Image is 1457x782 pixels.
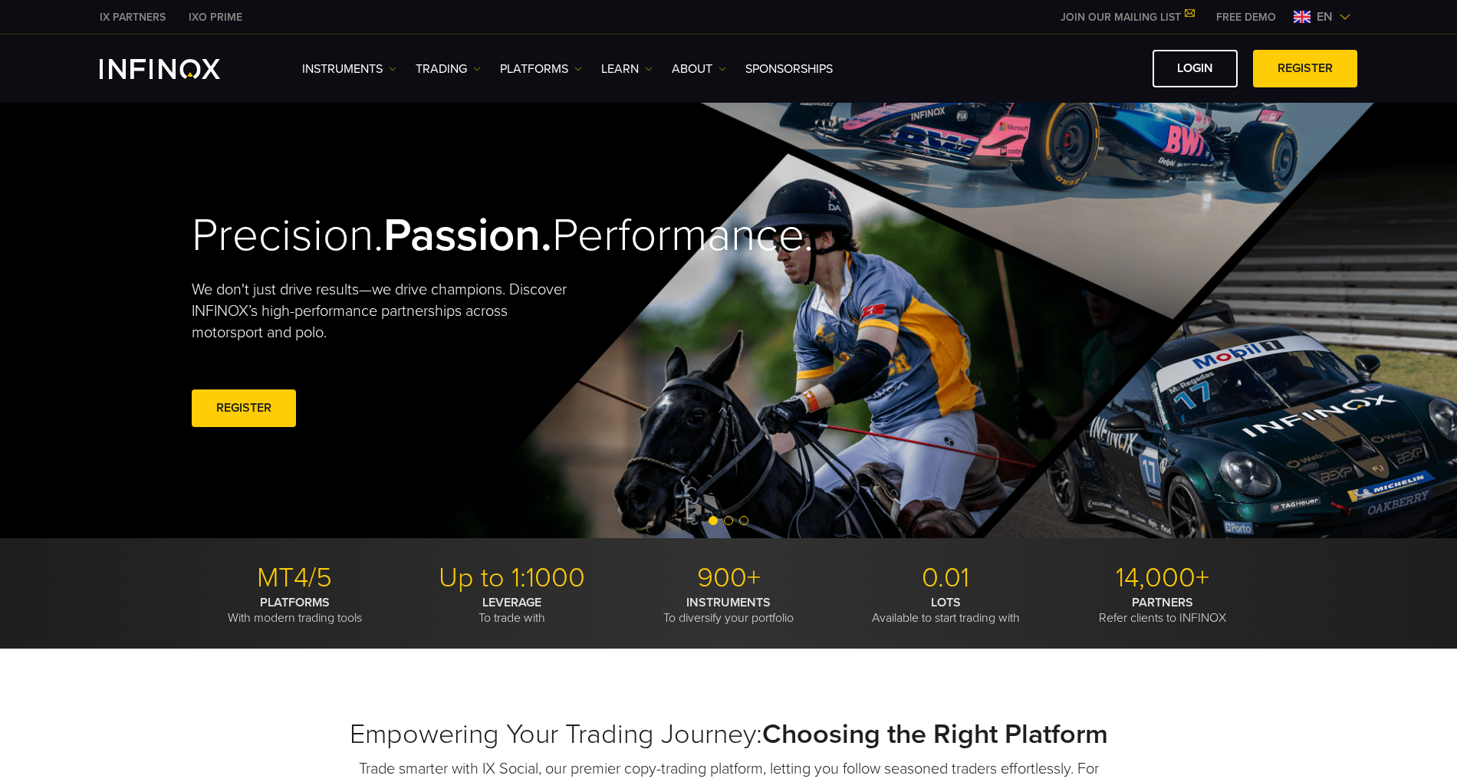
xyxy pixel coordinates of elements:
p: Up to 1:1000 [409,561,614,595]
a: PLATFORMS [500,60,582,78]
p: MT4/5 [192,561,397,595]
p: To trade with [409,595,614,626]
p: With modern trading tools [192,595,397,626]
p: Refer clients to INFINOX [1060,595,1265,626]
a: INFINOX [177,9,254,25]
span: Go to slide 1 [709,516,718,525]
a: LOGIN [1153,50,1238,87]
span: en [1311,8,1339,26]
a: REGISTER [1253,50,1357,87]
a: JOIN OUR MAILING LIST [1049,11,1205,24]
span: Go to slide 2 [724,516,733,525]
strong: PLATFORMS [260,595,330,610]
span: Go to slide 3 [739,516,748,525]
a: TRADING [416,60,481,78]
p: 900+ [626,561,831,595]
strong: PARTNERS [1132,595,1193,610]
strong: LEVERAGE [482,595,541,610]
h2: Empowering Your Trading Journey: [192,718,1265,751]
p: 0.01 [843,561,1048,595]
a: INFINOX [88,9,177,25]
strong: Choosing the Right Platform [762,718,1108,751]
strong: INSTRUMENTS [686,595,771,610]
h2: Precision. Performance. [192,208,675,264]
p: Available to start trading with [843,595,1048,626]
a: INFINOX MENU [1205,9,1288,25]
a: ABOUT [672,60,726,78]
a: Instruments [302,60,396,78]
a: SPONSORSHIPS [745,60,833,78]
a: Learn [601,60,653,78]
p: 14,000+ [1060,561,1265,595]
a: INFINOX Logo [100,59,256,79]
p: To diversify your portfolio [626,595,831,626]
strong: LOTS [931,595,961,610]
p: We don't just drive results—we drive champions. Discover INFINOX’s high-performance partnerships ... [192,279,578,343]
strong: Passion. [383,208,552,263]
a: REGISTER [192,389,296,427]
